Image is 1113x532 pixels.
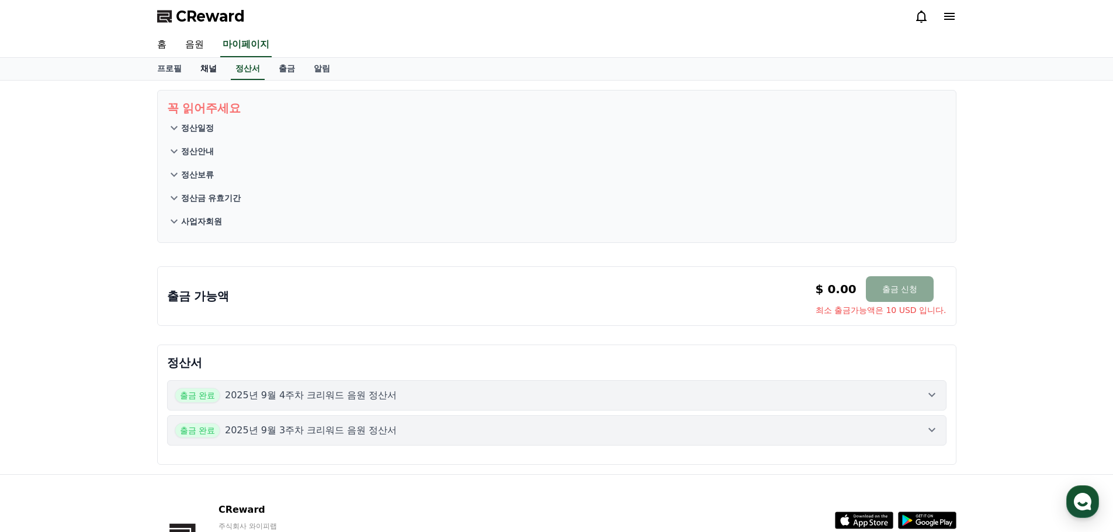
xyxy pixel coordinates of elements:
[148,33,176,57] a: 홈
[37,388,44,397] span: 홈
[181,122,214,134] p: 정산일정
[167,116,946,140] button: 정산일정
[148,58,191,80] a: 프로필
[304,58,339,80] a: 알림
[181,192,241,204] p: 정산금 유효기간
[157,7,245,26] a: CReward
[175,388,220,403] span: 출금 완료
[167,288,230,304] p: 출금 가능액
[167,100,946,116] p: 꼭 읽어주세요
[181,215,222,227] p: 사업자회원
[151,370,224,399] a: 설정
[167,415,946,446] button: 출금 완료 2025년 9월 3주차 크리워드 음원 정산서
[167,163,946,186] button: 정산보류
[225,423,397,437] p: 2025년 9월 3주차 크리워드 음원 정산서
[176,7,245,26] span: CReward
[816,281,857,297] p: $ 0.00
[176,33,213,57] a: 음원
[220,33,272,57] a: 마이페이지
[219,503,361,517] p: CReward
[167,380,946,411] button: 출금 완료 2025년 9월 4주차 크리워드 음원 정산서
[77,370,151,399] a: 대화
[231,58,265,80] a: 정산서
[191,58,226,80] a: 채널
[107,388,121,398] span: 대화
[181,169,214,180] p: 정산보류
[181,145,214,157] p: 정산안내
[167,140,946,163] button: 정산안내
[816,304,946,316] span: 최소 출금가능액은 10 USD 입니다.
[181,388,195,397] span: 설정
[175,423,220,438] span: 출금 완료
[167,354,946,371] p: 정산서
[269,58,304,80] a: 출금
[225,388,397,402] p: 2025년 9월 4주차 크리워드 음원 정산서
[866,276,934,302] button: 출금 신청
[167,186,946,210] button: 정산금 유효기간
[167,210,946,233] button: 사업자회원
[4,370,77,399] a: 홈
[219,521,361,531] p: 주식회사 와이피랩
